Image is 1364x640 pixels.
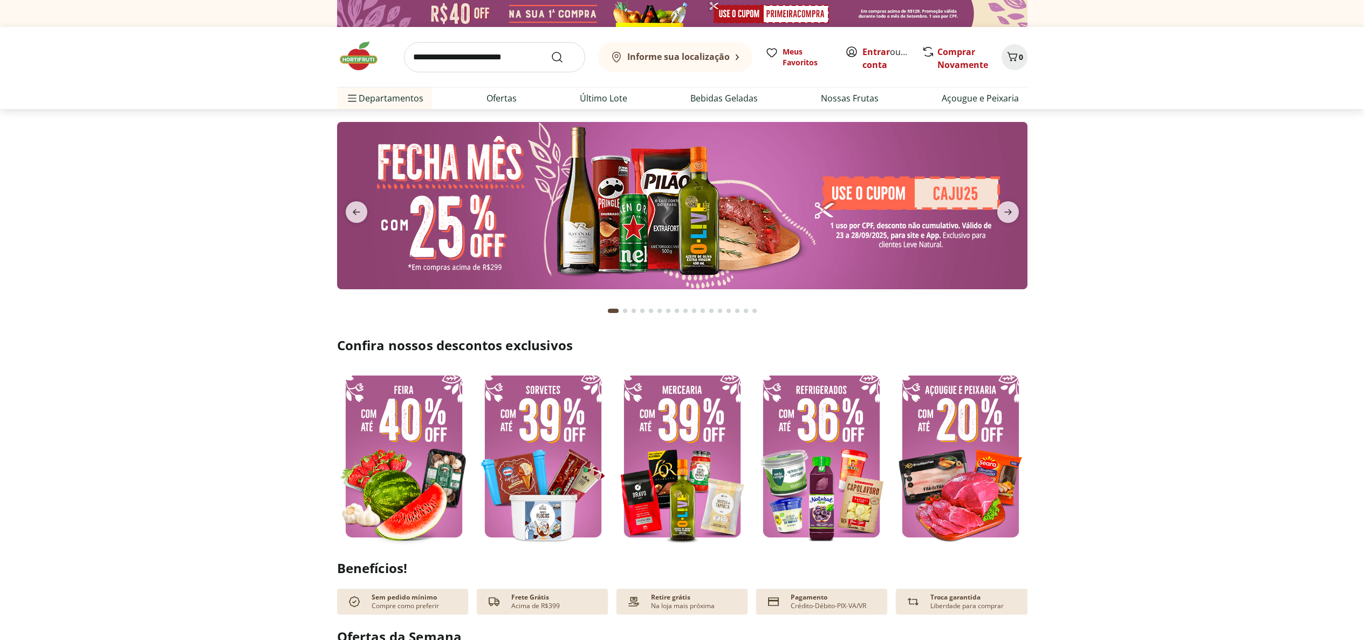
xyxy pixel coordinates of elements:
[337,40,391,72] img: Hortifruti
[894,367,1027,546] img: açougue
[629,298,638,324] button: Go to page 3 from fs-carousel
[372,593,437,602] p: Sem pedido mínimo
[862,46,890,58] a: Entrar
[651,593,690,602] p: Retire grátis
[346,593,363,610] img: check
[580,92,627,105] a: Último Lote
[627,51,730,63] b: Informe sua localização
[664,298,673,324] button: Go to page 7 from fs-carousel
[511,602,560,610] p: Acima de R$399
[486,92,517,105] a: Ofertas
[862,45,910,71] span: ou
[765,593,782,610] img: card
[1002,44,1027,70] button: Carrinho
[724,298,733,324] button: Go to page 14 from fs-carousel
[511,593,549,602] p: Frete Grátis
[606,298,621,324] button: Current page from fs-carousel
[346,85,423,111] span: Departamentos
[485,593,503,610] img: truck
[904,593,922,610] img: Devolução
[621,298,629,324] button: Go to page 2 from fs-carousel
[733,298,742,324] button: Go to page 15 from fs-carousel
[337,201,376,223] button: previous
[791,602,866,610] p: Crédito-Débito-PIX-VA/VR
[989,201,1027,223] button: next
[615,367,749,546] img: mercearia
[690,298,698,324] button: Go to page 10 from fs-carousel
[755,367,888,546] img: resfriados
[937,46,988,71] a: Comprar Novamente
[337,337,1027,354] h2: Confira nossos descontos exclusivos
[404,42,585,72] input: search
[1019,52,1023,62] span: 0
[625,593,642,610] img: payment
[716,298,724,324] button: Go to page 13 from fs-carousel
[862,46,922,71] a: Criar conta
[698,298,707,324] button: Go to page 11 from fs-carousel
[651,602,715,610] p: Na loja mais próxima
[930,593,981,602] p: Troca garantida
[346,85,359,111] button: Menu
[655,298,664,324] button: Go to page 6 from fs-carousel
[783,46,832,68] span: Meus Favoritos
[690,92,758,105] a: Bebidas Geladas
[930,602,1004,610] p: Liberdade para comprar
[638,298,647,324] button: Go to page 4 from fs-carousel
[551,51,577,64] button: Submit Search
[942,92,1019,105] a: Açougue e Peixaria
[337,561,1027,576] h2: Benefícios!
[476,367,610,546] img: sorvete
[337,367,471,546] img: feira
[791,593,827,602] p: Pagamento
[681,298,690,324] button: Go to page 9 from fs-carousel
[647,298,655,324] button: Go to page 5 from fs-carousel
[337,122,1027,289] img: banana
[742,298,750,324] button: Go to page 16 from fs-carousel
[750,298,759,324] button: Go to page 17 from fs-carousel
[707,298,716,324] button: Go to page 12 from fs-carousel
[765,46,832,68] a: Meus Favoritos
[821,92,879,105] a: Nossas Frutas
[598,42,752,72] button: Informe sua localização
[673,298,681,324] button: Go to page 8 from fs-carousel
[372,602,439,610] p: Compre como preferir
